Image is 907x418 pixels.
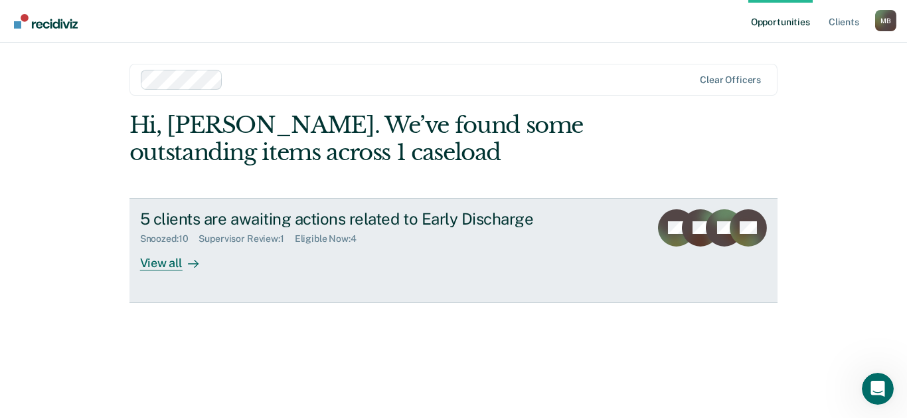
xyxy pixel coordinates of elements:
[862,373,894,405] iframe: Intercom live chat
[140,209,606,229] div: 5 clients are awaiting actions related to Early Discharge
[199,233,294,245] div: Supervisor Review : 1
[14,14,78,29] img: Recidiviz
[140,233,199,245] div: Snoozed : 10
[140,245,214,270] div: View all
[875,10,896,31] div: M B
[129,112,648,166] div: Hi, [PERSON_NAME]. We’ve found some outstanding items across 1 caseload
[295,233,367,245] div: Eligible Now : 4
[875,10,896,31] button: Profile dropdown button
[700,74,761,86] div: Clear officers
[129,198,778,303] a: 5 clients are awaiting actions related to Early DischargeSnoozed:10Supervisor Review:1Eligible No...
